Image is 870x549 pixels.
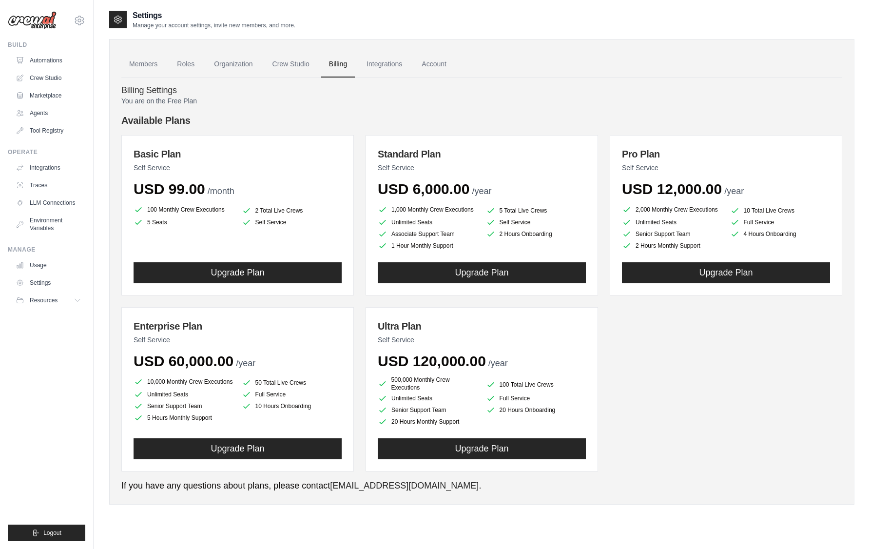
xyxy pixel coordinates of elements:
[488,358,508,368] span: /year
[134,413,234,423] li: 5 Hours Monthly Support
[12,213,85,236] a: Environment Variables
[8,246,85,254] div: Manage
[242,206,342,216] li: 2 Total Live Crews
[414,51,454,78] a: Account
[321,51,355,78] a: Billing
[730,217,831,227] li: Full Service
[8,525,85,541] button: Logout
[730,229,831,239] li: 4 Hours Onboarding
[43,529,61,537] span: Logout
[134,204,234,216] li: 100 Monthly Crew Executions
[378,335,586,345] p: Self Service
[724,186,744,196] span: /year
[169,51,202,78] a: Roles
[12,275,85,291] a: Settings
[12,105,85,121] a: Agents
[378,229,478,239] li: Associate Support Team
[12,257,85,273] a: Usage
[378,376,478,392] li: 500,000 Monthly Crew Executions
[378,204,478,216] li: 1,000 Monthly Crew Executions
[378,241,478,251] li: 1 Hour Monthly Support
[134,353,233,369] span: USD 60,000.00
[12,123,85,138] a: Tool Registry
[8,11,57,30] img: Logo
[134,181,205,197] span: USD 99.00
[12,293,85,308] button: Resources
[378,262,586,283] button: Upgrade Plan
[12,88,85,103] a: Marketplace
[265,51,317,78] a: Crew Studio
[236,358,255,368] span: /year
[486,206,586,216] li: 5 Total Live Crews
[622,181,722,197] span: USD 12,000.00
[12,70,85,86] a: Crew Studio
[12,53,85,68] a: Automations
[472,186,491,196] span: /year
[134,390,234,399] li: Unlimited Seats
[378,353,486,369] span: USD 120,000.00
[8,148,85,156] div: Operate
[622,229,722,239] li: Senior Support Team
[121,51,165,78] a: Members
[206,51,260,78] a: Organization
[242,217,342,227] li: Self Service
[133,21,295,29] p: Manage your account settings, invite new members, and more.
[330,481,479,490] a: [EMAIL_ADDRESS][DOMAIN_NAME]
[208,186,234,196] span: /month
[12,177,85,193] a: Traces
[622,217,722,227] li: Unlimited Seats
[134,376,234,388] li: 10,000 Monthly Crew Executions
[134,262,342,283] button: Upgrade Plan
[622,163,830,173] p: Self Service
[486,405,586,415] li: 20 Hours Onboarding
[378,181,469,197] span: USD 6,000.00
[622,204,722,216] li: 2,000 Monthly Crew Executions
[622,241,722,251] li: 2 Hours Monthly Support
[121,96,842,106] p: You are on the Free Plan
[121,85,842,96] h4: Billing Settings
[359,51,410,78] a: Integrations
[486,229,586,239] li: 2 Hours Onboarding
[134,217,234,227] li: 5 Seats
[622,147,830,161] h3: Pro Plan
[378,417,478,427] li: 20 Hours Monthly Support
[378,163,586,173] p: Self Service
[8,41,85,49] div: Build
[121,479,842,492] p: If you have any questions about plans, please contact .
[134,401,234,411] li: Senior Support Team
[134,438,342,459] button: Upgrade Plan
[730,206,831,216] li: 10 Total Live Crews
[486,393,586,403] li: Full Service
[378,319,586,333] h3: Ultra Plan
[378,438,586,459] button: Upgrade Plan
[12,160,85,176] a: Integrations
[134,335,342,345] p: Self Service
[121,114,842,127] h4: Available Plans
[486,378,586,392] li: 100 Total Live Crews
[30,296,58,304] span: Resources
[133,10,295,21] h2: Settings
[622,262,830,283] button: Upgrade Plan
[134,163,342,173] p: Self Service
[378,393,478,403] li: Unlimited Seats
[378,405,478,415] li: Senior Support Team
[378,147,586,161] h3: Standard Plan
[378,217,478,227] li: Unlimited Seats
[242,378,342,388] li: 50 Total Live Crews
[242,401,342,411] li: 10 Hours Onboarding
[242,390,342,399] li: Full Service
[486,217,586,227] li: Self Service
[12,195,85,211] a: LLM Connections
[134,319,342,333] h3: Enterprise Plan
[134,147,342,161] h3: Basic Plan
